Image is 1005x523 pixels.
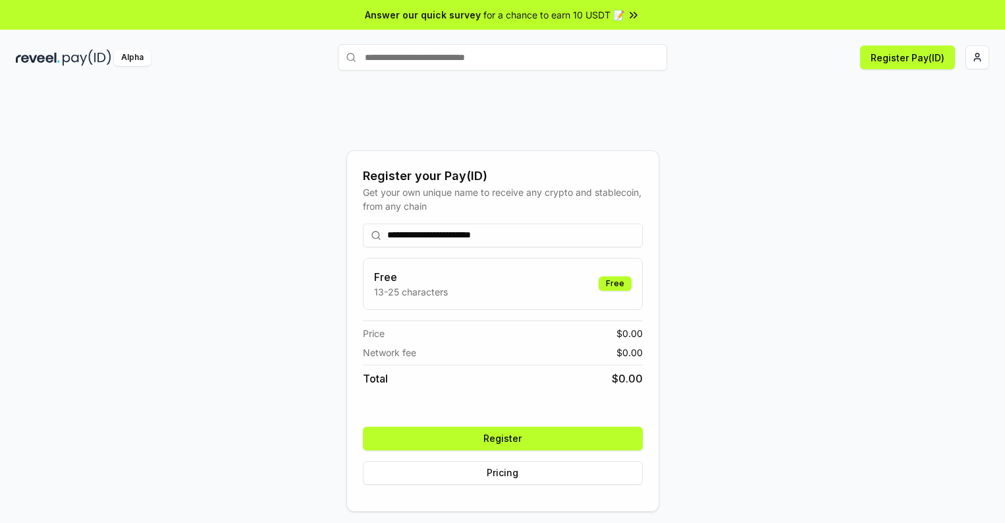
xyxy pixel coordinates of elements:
[374,285,448,299] p: 13-25 characters
[114,49,151,66] div: Alpha
[374,269,448,285] h3: Free
[365,8,481,22] span: Answer our quick survey
[363,167,643,185] div: Register your Pay(ID)
[363,326,385,340] span: Price
[612,371,643,386] span: $ 0.00
[860,46,955,69] button: Register Pay(ID)
[616,326,643,340] span: $ 0.00
[599,276,632,291] div: Free
[363,346,416,359] span: Network fee
[363,371,388,386] span: Total
[483,8,624,22] span: for a chance to earn 10 USDT 📝
[16,49,60,66] img: reveel_dark
[363,461,643,485] button: Pricing
[63,49,111,66] img: pay_id
[363,185,643,213] div: Get your own unique name to receive any crypto and stablecoin, from any chain
[616,346,643,359] span: $ 0.00
[363,427,643,450] button: Register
